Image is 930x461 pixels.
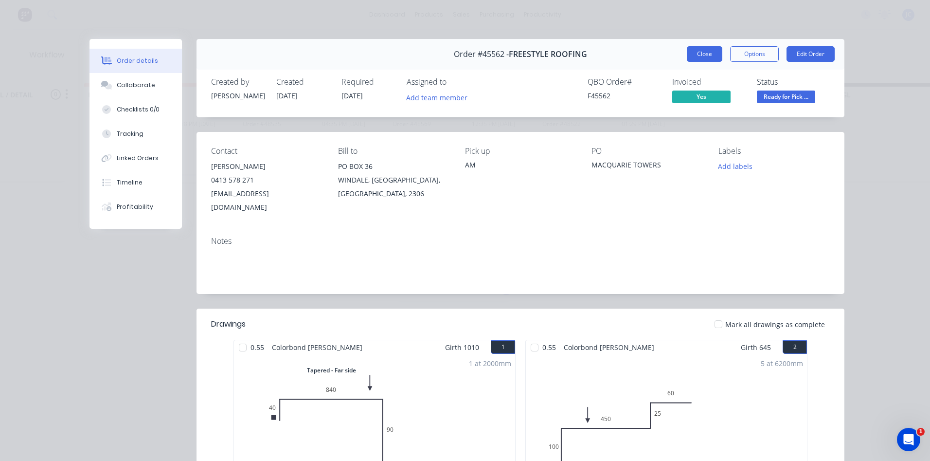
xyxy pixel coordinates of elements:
div: Collaborate [117,81,155,90]
div: PO BOX 36WINDALE, [GEOGRAPHIC_DATA], [GEOGRAPHIC_DATA], 2306 [338,160,449,201]
span: Girth 1010 [445,340,479,354]
div: Contact [211,147,322,156]
div: [PERSON_NAME]0413 578 271[EMAIL_ADDRESS][DOMAIN_NAME] [211,160,322,214]
span: FREESTYLE ROOFING [509,50,587,59]
div: [EMAIL_ADDRESS][DOMAIN_NAME] [211,187,322,214]
button: Add labels [713,160,758,173]
button: Collaborate [89,73,182,97]
span: Colorbond [PERSON_NAME] [560,340,658,354]
span: Ready for Pick ... [757,91,815,103]
div: 1 at 2000mm [469,358,511,369]
div: Required [341,77,395,87]
div: PO [591,147,703,156]
span: [DATE] [276,91,298,100]
div: [PERSON_NAME] [211,160,322,173]
div: MACQUARIE TOWERS [591,160,703,173]
div: WINDALE, [GEOGRAPHIC_DATA], [GEOGRAPHIC_DATA], 2306 [338,173,449,201]
div: Invoiced [672,77,745,87]
div: Drawings [211,318,246,330]
span: 0.55 [247,340,268,354]
button: Add team member [401,91,473,104]
div: [PERSON_NAME] [211,91,265,101]
div: Profitability [117,203,153,211]
div: 5 at 6200mm [761,358,803,369]
button: Order details [89,49,182,73]
div: Timeline [117,178,143,187]
button: Ready for Pick ... [757,91,815,105]
div: 0413 578 271 [211,173,322,187]
button: 1 [491,340,515,354]
div: Assigned to [407,77,504,87]
span: Yes [672,91,731,103]
button: Linked Orders [89,146,182,170]
div: AM [465,160,576,170]
div: Linked Orders [117,154,159,163]
button: Checklists 0/0 [89,97,182,122]
div: Status [757,77,830,87]
div: Created by [211,77,265,87]
button: Profitability [89,195,182,219]
div: QBO Order # [588,77,661,87]
button: Add team member [407,91,473,104]
button: Close [687,46,722,62]
span: 1 [917,428,925,436]
button: 2 [783,340,807,354]
button: Options [730,46,779,62]
span: [DATE] [341,91,363,100]
button: Edit Order [787,46,835,62]
span: Girth 645 [741,340,771,354]
div: Order details [117,56,158,65]
div: PO BOX 36 [338,160,449,173]
div: Tracking [117,129,143,138]
div: F45562 [588,91,661,101]
div: Labels [718,147,830,156]
div: Checklists 0/0 [117,105,160,114]
button: Tracking [89,122,182,146]
div: Created [276,77,330,87]
iframe: Intercom live chat [897,428,920,451]
span: Mark all drawings as complete [725,319,825,330]
div: Bill to [338,147,449,156]
div: Pick up [465,147,576,156]
button: Timeline [89,170,182,195]
span: Order #45562 - [454,50,509,59]
span: 0.55 [538,340,560,354]
div: Notes [211,237,830,246]
span: Colorbond [PERSON_NAME] [268,340,366,354]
